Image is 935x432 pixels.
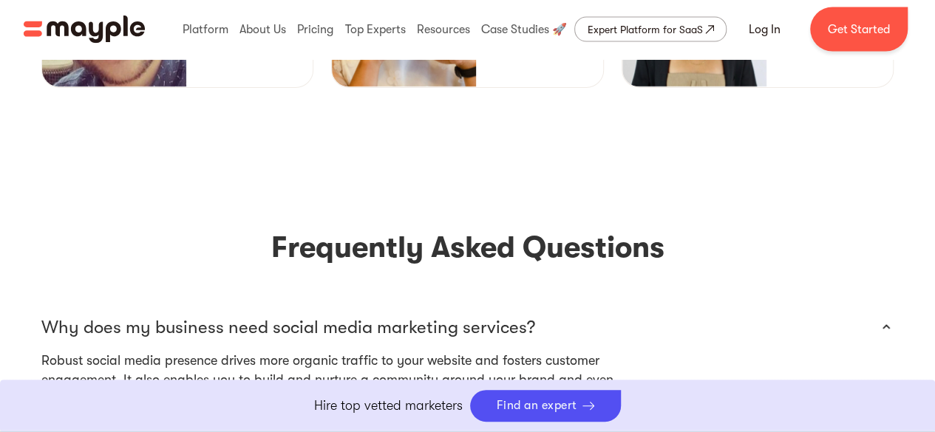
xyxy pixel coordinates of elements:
[731,12,798,47] a: Log In
[587,21,702,38] div: Expert Platform for SaaS
[41,227,894,268] h3: Frequently Asked Questions
[314,396,463,416] p: Hire top vetted marketers
[861,361,935,432] iframe: Chat Widget
[24,16,145,44] img: Mayple logo
[41,351,894,408] p: Robust social media presence drives more organic traffic to your website and fosters customer eng...
[574,17,727,42] a: Expert Platform for SaaS
[179,6,232,53] div: Platform
[341,6,409,53] div: Top Experts
[236,6,290,53] div: About Us
[293,6,337,53] div: Pricing
[41,315,535,339] p: Why does my business need social media marketing services?
[810,7,908,52] a: Get Started
[497,399,577,413] div: Find an expert
[413,6,474,53] div: Resources
[24,16,145,44] a: home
